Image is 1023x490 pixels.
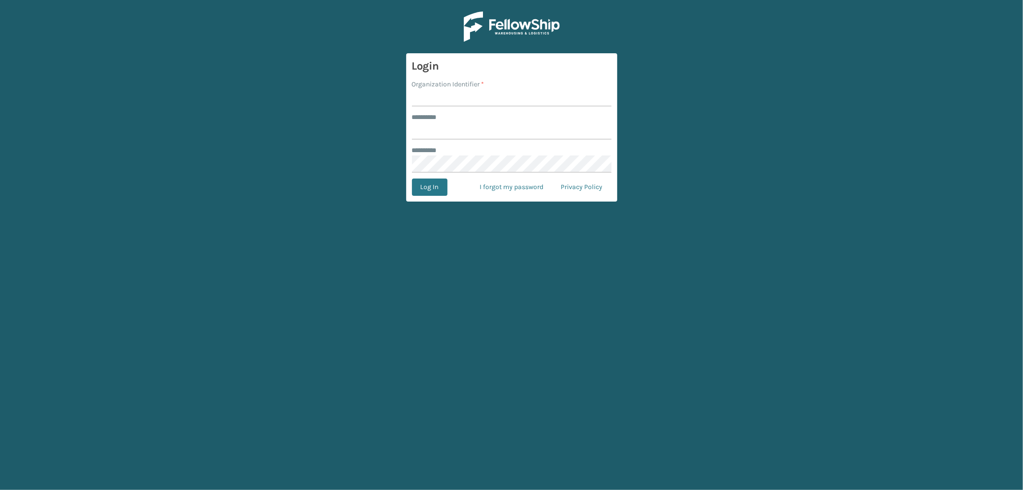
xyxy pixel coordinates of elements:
[471,179,553,196] a: I forgot my password
[412,79,484,89] label: Organization Identifier
[412,179,447,196] button: Log In
[412,59,611,73] h3: Login
[464,12,560,42] img: Logo
[553,179,611,196] a: Privacy Policy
